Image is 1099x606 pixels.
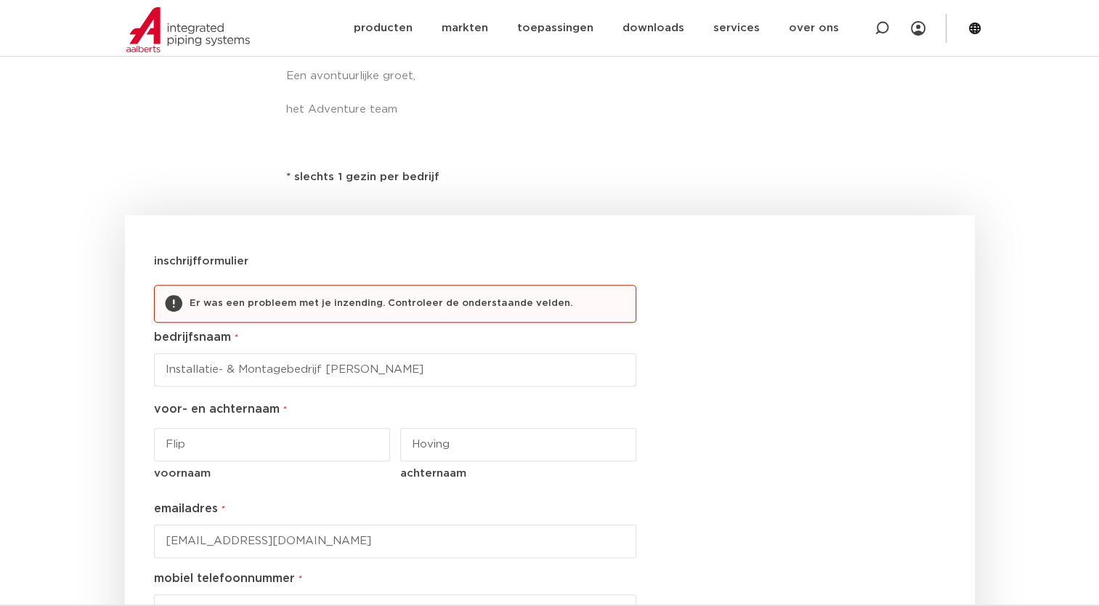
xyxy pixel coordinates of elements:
label: emailadres [154,500,224,519]
h2: Er was een probleem met je inzending. Controleer de onderstaande velden. [190,297,625,310]
label: bedrijfsnaam [154,328,238,347]
label: voornaam [154,461,391,482]
legend: voor- en achternaam [154,398,637,422]
label: achternaam [400,461,637,482]
p: het Adventure team [286,98,814,121]
p: Een avontuurlijke groet, [286,65,814,88]
label: mobiel telefoonnummer [154,570,301,589]
strong: * slechts 1 gezin per bedrijf [286,171,439,182]
h5: inschrijfformulier [154,250,637,273]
